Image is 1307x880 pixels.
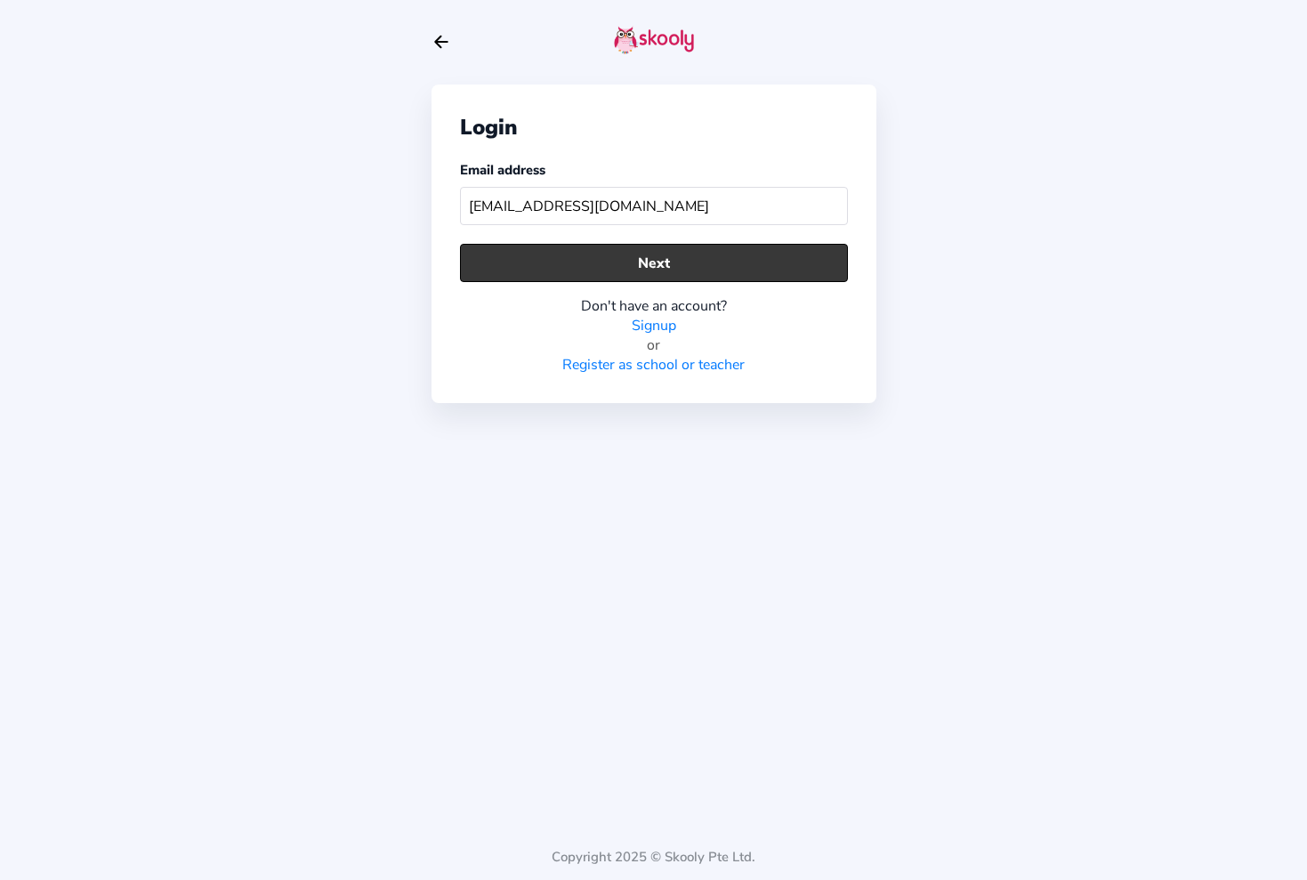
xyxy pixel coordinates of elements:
img: skooly-logo.png [614,26,694,54]
div: Login [460,113,848,141]
label: Email address [460,161,545,179]
a: Register as school or teacher [562,355,745,375]
div: Don't have an account? [460,296,848,316]
div: or [460,335,848,355]
button: Next [460,244,848,282]
input: Your email address [460,187,848,225]
button: arrow back outline [432,32,451,52]
a: Signup [632,316,676,335]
